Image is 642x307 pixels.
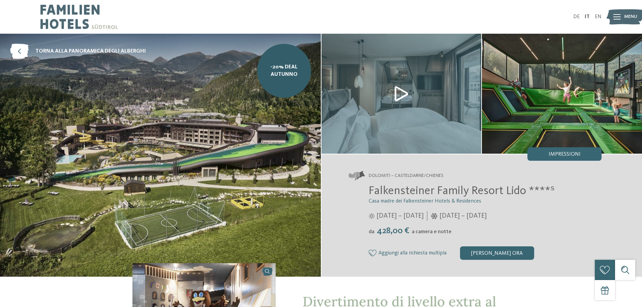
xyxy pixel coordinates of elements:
[376,211,424,221] span: [DATE] – [DATE]
[595,14,602,20] a: EN
[369,185,555,197] span: Falkensteiner Family Resort Lido ****ˢ
[412,229,452,235] span: a camera e notte
[369,213,375,219] i: Orari d'apertura estate
[262,63,306,79] span: -20% Deal Autunno
[375,226,411,235] span: 428,00 €
[624,13,637,20] span: Menu
[482,34,642,154] img: Il family hotel a Chienes dal fascino particolare
[35,48,146,55] span: torna alla panoramica degli alberghi
[369,198,481,204] span: Casa madre dei Falkensteiner Hotels & Residences
[257,44,311,98] a: -20% Deal Autunno
[573,14,580,20] a: DE
[322,34,482,154] img: Il family hotel a Chienes dal fascino particolare
[369,229,374,235] span: da
[439,211,487,221] span: [DATE] – [DATE]
[585,14,590,20] a: IT
[369,173,444,179] span: Dolomiti – Casteldarne/Chienes
[10,44,146,59] a: torna alla panoramica degli alberghi
[460,246,534,260] div: [PERSON_NAME] ora
[431,213,438,219] i: Orari d'apertura inverno
[378,250,447,256] span: Aggiungi alla richiesta multipla
[549,152,581,157] span: Impressioni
